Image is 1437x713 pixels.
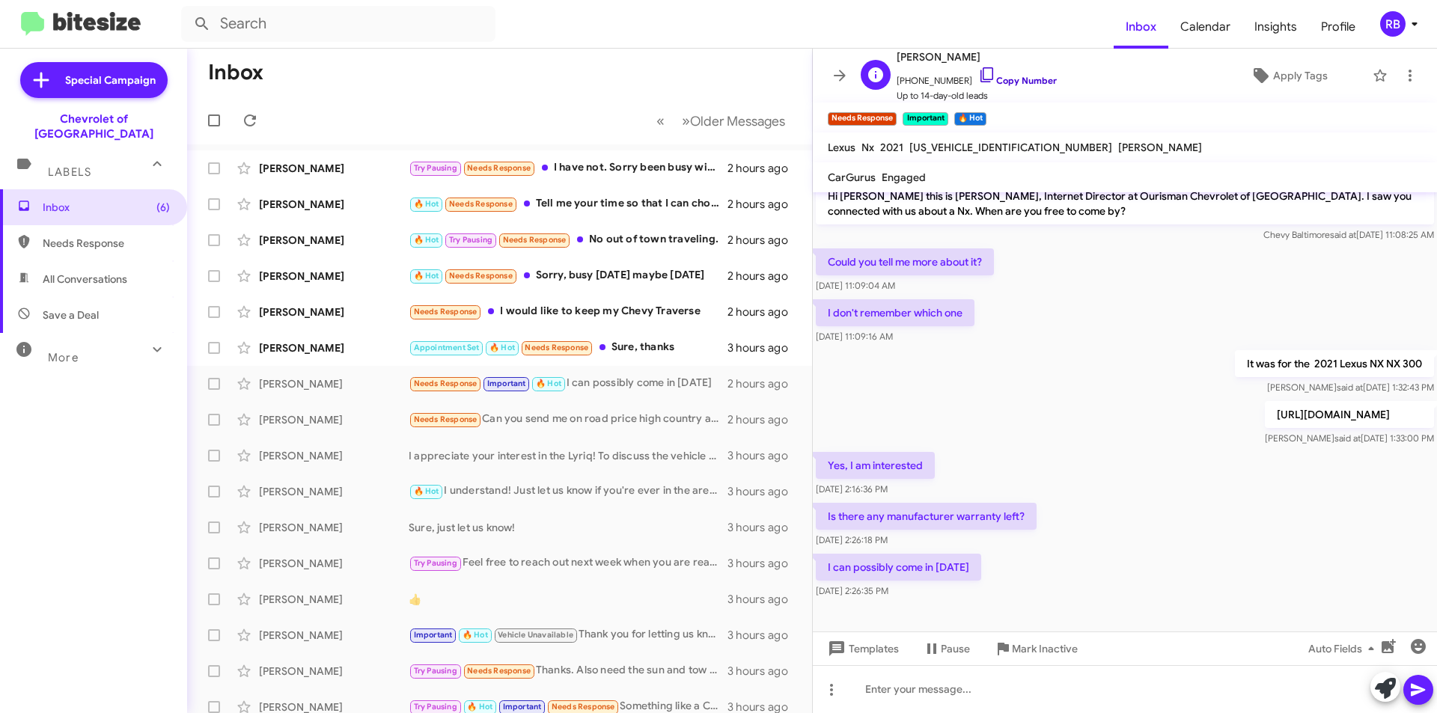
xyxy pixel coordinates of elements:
span: said at [1337,382,1363,393]
span: [PERSON_NAME] [1118,141,1202,154]
div: 3 hours ago [727,556,800,571]
button: RB [1367,11,1421,37]
span: Try Pausing [414,702,457,712]
div: I can possibly come in [DATE] [409,375,727,392]
div: [PERSON_NAME] [259,376,409,391]
span: CarGurus [828,171,876,184]
div: 2 hours ago [727,412,800,427]
span: [DATE] 11:09:04 AM [816,280,895,291]
p: Is there any manufacturer warranty left? [816,503,1037,530]
p: Could you tell me more about it? [816,248,994,275]
span: 2021 [880,141,903,154]
span: 🔥 Hot [536,379,561,388]
div: 3 hours ago [727,664,800,679]
span: [US_VEHICLE_IDENTIFICATION_NUMBER] [909,141,1112,154]
span: Appointment Set [414,343,480,352]
span: Mark Inactive [1012,635,1078,662]
span: [PERSON_NAME] [897,48,1057,66]
div: 2 hours ago [727,305,800,319]
span: Needs Response [449,271,513,281]
span: Lexus [828,141,855,154]
a: Calendar [1168,5,1242,49]
div: [PERSON_NAME] [259,448,409,463]
span: Needs Response [467,163,531,173]
div: [PERSON_NAME] [259,161,409,176]
span: Up to 14-day-old leads [897,88,1057,103]
span: [DATE] 2:26:18 PM [816,534,888,545]
p: It was for the 2021 Lexus NX NX 300 [1235,350,1434,377]
a: Inbox [1114,5,1168,49]
span: Older Messages [690,113,785,129]
div: 3 hours ago [727,340,800,355]
div: Tell me your time so that I can choose. [409,195,727,212]
span: Needs Response [43,236,170,251]
a: Profile [1309,5,1367,49]
span: Save a Deal [43,307,99,322]
div: [PERSON_NAME] [259,269,409,284]
div: I would like to keep my Chevy Traverse [409,303,727,320]
span: 🔥 Hot [414,235,439,245]
div: [PERSON_NAME] [259,340,409,355]
div: [PERSON_NAME] [259,520,409,535]
div: 3 hours ago [727,592,800,607]
span: Apply Tags [1273,62,1328,89]
span: Vehicle Unavailable [498,630,573,640]
span: [DATE] 2:16:36 PM [816,483,888,495]
div: I have not. Sorry been busy with work. I'd love to talk with someone a little later. But I've had... [409,159,727,177]
span: Needs Response [414,379,478,388]
span: Important [414,630,453,640]
div: [PERSON_NAME] [259,664,409,679]
div: 3 hours ago [727,520,800,535]
span: 🔥 Hot [414,486,439,496]
p: [URL][DOMAIN_NAME] [1265,401,1434,428]
div: [PERSON_NAME] [259,412,409,427]
div: I understand! Just let us know if you're ever in the area and we can find a convenient time for y... [409,483,727,500]
div: 3 hours ago [727,484,800,499]
span: Engaged [882,171,926,184]
span: Try Pausing [449,235,492,245]
div: Can you send me on road price high country awd [409,411,727,428]
span: Try Pausing [414,666,457,676]
span: Needs Response [449,199,513,209]
span: Needs Response [552,702,615,712]
span: » [682,111,690,130]
div: [PERSON_NAME] [259,484,409,499]
span: Needs Response [525,343,588,352]
a: Special Campaign [20,62,168,98]
span: Important [503,702,542,712]
a: Insights [1242,5,1309,49]
span: 🔥 Hot [489,343,515,352]
button: Mark Inactive [982,635,1090,662]
button: Templates [813,635,911,662]
button: Next [673,105,794,136]
div: RB [1380,11,1406,37]
span: 🔥 Hot [414,271,439,281]
p: I can possibly come in [DATE] [816,554,981,581]
p: Hi [PERSON_NAME] this is [PERSON_NAME], Internet Director at Ourisman Chevrolet of [GEOGRAPHIC_DA... [816,183,1434,224]
div: No out of town traveling. [409,231,727,248]
span: said at [1334,432,1361,444]
span: [PERSON_NAME] [DATE] 1:33:00 PM [1265,432,1434,444]
span: Auto Fields [1308,635,1380,662]
span: 🔥 Hot [463,630,488,640]
span: [PHONE_NUMBER] [897,66,1057,88]
span: Important [487,379,526,388]
span: Needs Response [467,666,531,676]
div: [PERSON_NAME] [259,628,409,643]
span: All Conversations [43,272,127,287]
div: [PERSON_NAME] [259,305,409,319]
p: I don't remember which one [816,299,974,326]
div: 2 hours ago [727,269,800,284]
h1: Inbox [208,61,263,85]
div: 3 hours ago [727,448,800,463]
span: 🔥 Hot [467,702,492,712]
span: 🔥 Hot [414,199,439,209]
span: More [48,351,79,364]
span: Pause [941,635,970,662]
p: Yes, I am interested [816,452,935,479]
div: [PERSON_NAME] [259,592,409,607]
div: 2 hours ago [727,161,800,176]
